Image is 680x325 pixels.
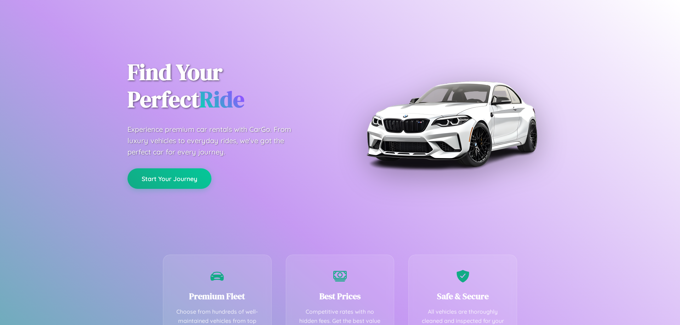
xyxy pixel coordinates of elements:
[297,290,384,302] h3: Best Prices
[199,84,244,115] span: Ride
[419,290,506,302] h3: Safe & Secure
[127,168,211,189] button: Start Your Journey
[127,124,305,158] p: Experience premium car rentals with CarGo. From luxury vehicles to everyday rides, we've got the ...
[174,290,261,302] h3: Premium Fleet
[127,59,329,113] h1: Find Your Perfect
[363,35,540,212] img: Premium BMW car rental vehicle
